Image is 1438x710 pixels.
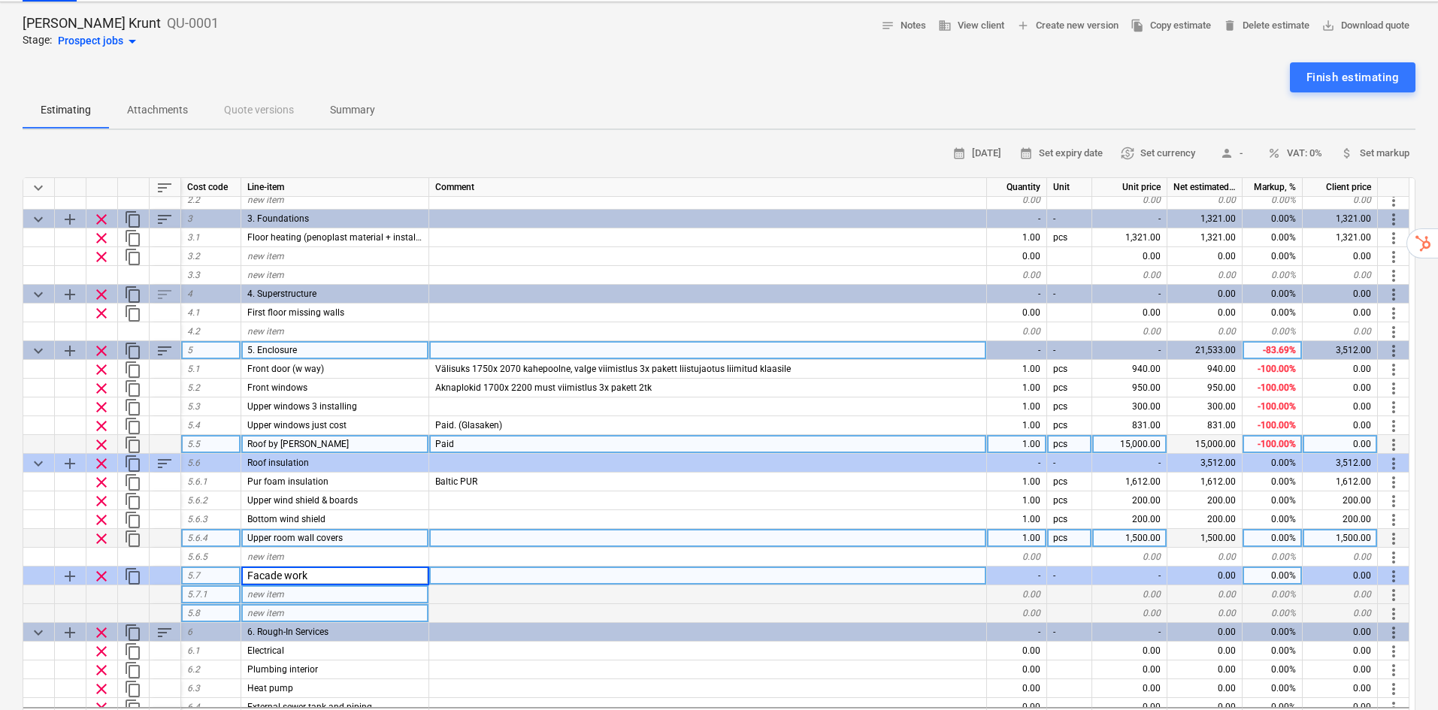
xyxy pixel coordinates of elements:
[1303,178,1378,197] div: Client price
[1092,247,1167,266] div: 0.00
[987,642,1047,660] div: 0.00
[124,304,142,322] span: Duplicate row
[1047,379,1092,397] div: pcs
[1303,285,1378,304] div: 0.00
[946,142,1007,165] button: [DATE]
[1243,285,1303,304] div: 0.00%
[1385,342,1403,360] span: More actions
[1167,397,1243,416] div: 300.00
[1243,266,1303,285] div: 0.00%
[1047,210,1092,228] div: -
[1303,623,1378,642] div: 0.00
[952,145,1001,162] span: [DATE]
[987,510,1047,529] div: 1.00
[1340,145,1409,162] span: Set markup
[987,210,1047,228] div: -
[1167,642,1243,660] div: 0.00
[124,455,142,473] span: Duplicate category
[1092,642,1167,660] div: 0.00
[1047,416,1092,435] div: pcs
[1223,17,1309,35] span: Delete estimate
[1092,660,1167,679] div: 0.00
[124,417,142,435] span: Duplicate row
[1385,492,1403,510] span: More actions
[1385,680,1403,698] span: More actions
[987,491,1047,510] div: 1.00
[124,492,142,510] span: Duplicate row
[92,342,110,360] span: Remove row
[987,529,1047,548] div: 1.00
[987,360,1047,379] div: 1.00
[124,229,142,247] span: Duplicate row
[1243,491,1303,510] div: 0.00%
[1092,178,1167,197] div: Unit price
[23,32,52,50] p: Stage:
[1092,454,1167,473] div: -
[1243,642,1303,660] div: 0.00%
[1013,142,1109,165] button: Set expiry date
[1385,548,1403,566] span: More actions
[1243,178,1303,197] div: Markup, %
[1047,435,1092,454] div: pcs
[1243,360,1303,379] div: -100.00%
[1167,322,1243,341] div: 0.00
[987,266,1047,285] div: 0.00
[987,379,1047,397] div: 1.00
[1315,14,1415,38] button: Download quote
[1167,285,1243,304] div: 0.00
[952,147,966,160] span: calendar_month
[1303,210,1378,228] div: 1,321.00
[61,624,79,642] span: Add sub category to row
[1385,248,1403,266] span: More actions
[987,454,1047,473] div: -
[1243,585,1303,604] div: 0.00%
[987,679,1047,698] div: 0.00
[1047,529,1092,548] div: pcs
[1019,145,1103,162] span: Set expiry date
[1092,266,1167,285] div: 0.00
[1167,473,1243,491] div: 1,612.00
[1303,510,1378,529] div: 200.00
[127,102,188,118] p: Attachments
[1167,566,1243,585] div: 0.00
[1167,435,1243,454] div: 15,000.00
[1243,660,1303,679] div: 0.00%
[92,511,110,529] span: Remove row
[987,566,1047,585] div: -
[124,436,142,454] span: Duplicate row
[29,179,47,197] span: Collapse all categories
[987,178,1047,197] div: Quantity
[1303,397,1378,416] div: 0.00
[1306,68,1399,87] div: Finish estimating
[1092,435,1167,454] div: 15,000.00
[1092,416,1167,435] div: 831.00
[1243,435,1303,454] div: -100.00%
[1303,604,1378,623] div: 0.00
[1016,19,1030,32] span: add
[1092,191,1167,210] div: 0.00
[1220,147,1234,160] span: person
[987,660,1047,679] div: 0.00
[1303,529,1378,548] div: 1,500.00
[1167,266,1243,285] div: 0.00
[124,642,142,660] span: Duplicate row
[1385,455,1403,473] span: More actions
[1385,567,1403,585] span: More actions
[987,435,1047,454] div: 1.00
[92,436,110,454] span: Remove row
[92,286,110,304] span: Remove row
[92,229,110,247] span: Remove row
[330,102,375,118] p: Summary
[1167,379,1243,397] div: 950.00
[987,623,1047,642] div: -
[156,210,174,228] span: Sort rows within category
[987,285,1047,304] div: -
[1047,510,1092,529] div: pcs
[1385,361,1403,379] span: More actions
[1047,285,1092,304] div: -
[1092,566,1167,585] div: -
[61,210,79,228] span: Add sub category to row
[1243,604,1303,623] div: 0.00%
[987,228,1047,247] div: 1.00
[1092,510,1167,529] div: 200.00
